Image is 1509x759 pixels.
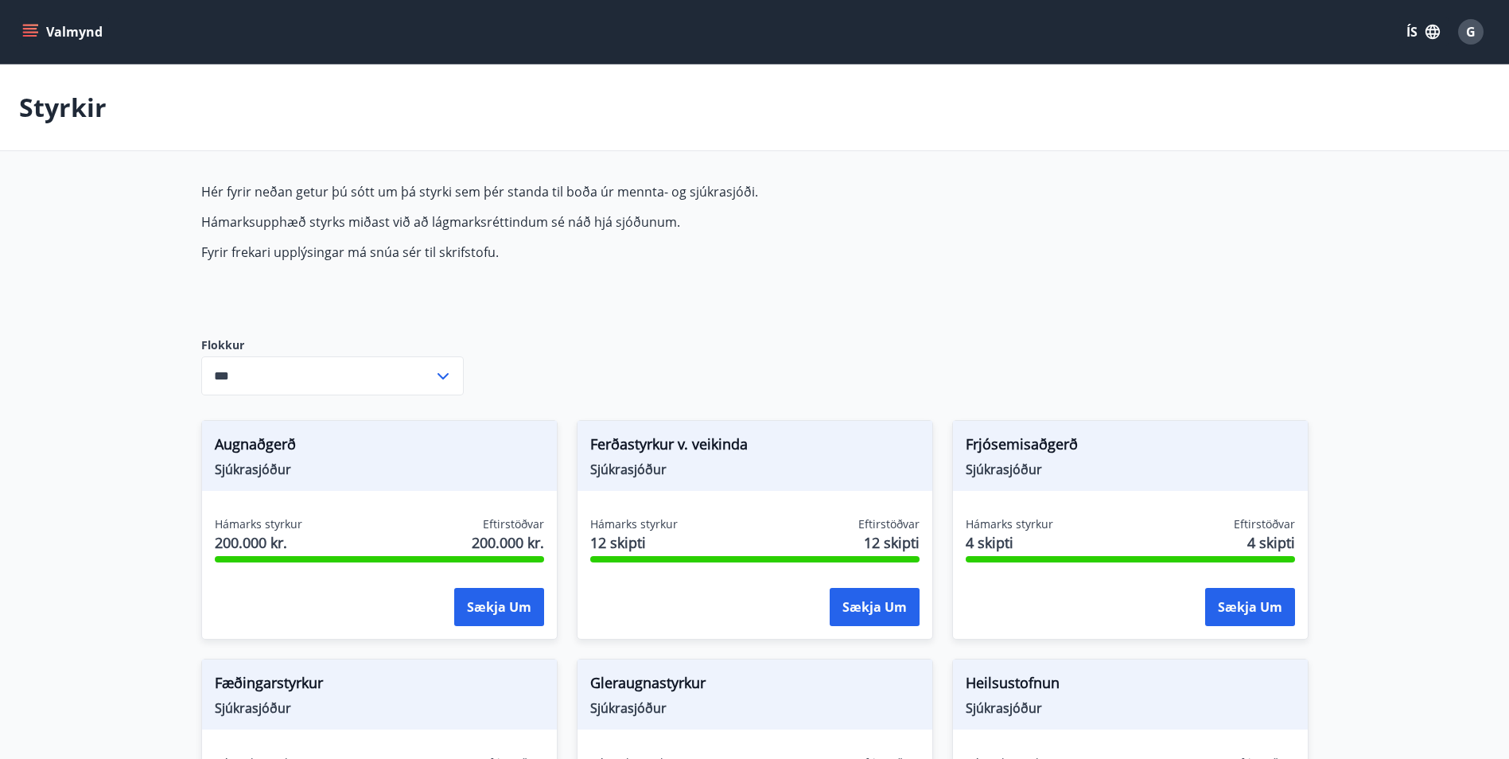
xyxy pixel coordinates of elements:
button: ÍS [1398,18,1449,46]
span: 4 skipti [1247,532,1295,553]
span: 4 skipti [966,532,1053,553]
span: Frjósemisaðgerð [966,434,1295,461]
button: Sækja um [454,588,544,626]
span: Eftirstöðvar [1234,516,1295,532]
span: 200.000 kr. [472,532,544,553]
span: Hámarks styrkur [215,516,302,532]
span: Sjúkrasjóður [215,699,544,717]
span: Sjúkrasjóður [966,699,1295,717]
span: 12 skipti [864,532,920,553]
button: menu [19,18,109,46]
span: Augnaðgerð [215,434,544,461]
span: Heilsustofnun [966,672,1295,699]
span: Sjúkrasjóður [590,699,920,717]
span: G [1466,23,1476,41]
p: Fyrir frekari upplýsingar má snúa sér til skrifstofu. [201,243,952,261]
label: Flokkur [201,337,464,353]
span: Ferðastyrkur v. veikinda [590,434,920,461]
p: Hér fyrir neðan getur þú sótt um þá styrki sem þér standa til boða úr mennta- og sjúkrasjóði. [201,183,952,200]
span: 200.000 kr. [215,532,302,553]
button: Sækja um [830,588,920,626]
span: Hámarks styrkur [966,516,1053,532]
button: G [1452,13,1490,51]
span: Sjúkrasjóður [590,461,920,478]
p: Hámarksupphæð styrks miðast við að lágmarksréttindum sé náð hjá sjóðunum. [201,213,952,231]
span: Eftirstöðvar [483,516,544,532]
span: Sjúkrasjóður [966,461,1295,478]
span: 12 skipti [590,532,678,553]
span: Sjúkrasjóður [215,461,544,478]
button: Sækja um [1205,588,1295,626]
span: Eftirstöðvar [858,516,920,532]
span: Gleraugnastyrkur [590,672,920,699]
p: Styrkir [19,90,107,125]
span: Fæðingarstyrkur [215,672,544,699]
span: Hámarks styrkur [590,516,678,532]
